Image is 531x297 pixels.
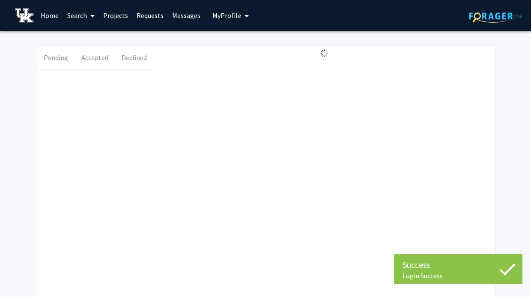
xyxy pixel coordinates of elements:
span: My Profile [212,11,241,20]
button: Pending [36,46,75,69]
div: Success [403,258,514,271]
iframe: Chat [6,258,36,291]
img: ForagerOne Logo [469,9,522,23]
a: Messages [168,0,205,30]
img: University of Kentucky Logo [15,8,33,23]
a: Home [36,0,63,30]
a: Requests [132,0,168,30]
a: Projects [99,0,132,30]
img: Loading [317,46,332,61]
button: Declined [115,46,154,69]
div: Login Success [403,271,514,280]
a: Search [63,0,99,30]
button: Accepted [75,46,114,69]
